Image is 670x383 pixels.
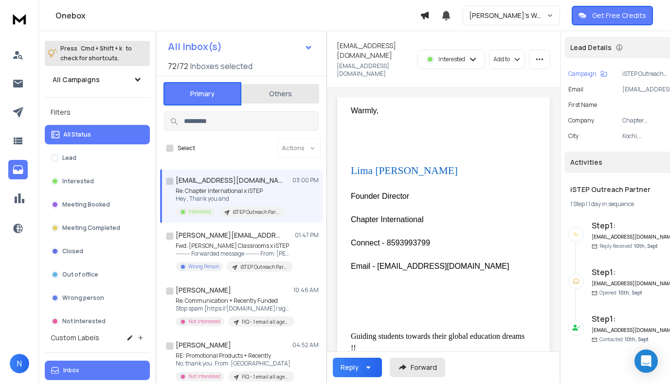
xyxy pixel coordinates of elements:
[10,354,29,373] button: N
[178,144,195,152] label: Select
[45,70,150,89] button: All Campaigns
[45,172,150,191] button: Interested
[45,288,150,308] button: Wrong person
[188,373,220,380] p: Not Interested
[292,341,319,349] p: 04:52 AM
[592,11,646,20] p: Get Free Credits
[53,75,100,85] h1: All Campaigns
[62,294,104,302] p: Wrong person
[176,195,285,203] p: Hey , Thank you and
[188,318,220,325] p: Not Interested
[176,285,231,295] h1: [PERSON_NAME]
[62,247,83,255] p: Closed
[469,11,546,20] p: [PERSON_NAME]'s Workspace
[176,187,285,195] p: Re: Chapter International x iSTEP
[45,148,150,168] button: Lead
[62,154,76,162] p: Lead
[62,317,106,325] p: Not Interested
[176,305,292,313] p: Stop spam [https://[DOMAIN_NAME]/signatures/img/Kiweerouge_Logo_Favicon_20x20px_V2_sRVB.svg]https...
[568,132,579,140] p: city
[176,230,283,240] h1: [PERSON_NAME][EMAIL_ADDRESS][DOMAIN_NAME]
[337,41,412,60] h1: [EMAIL_ADDRESS][DOMAIN_NAME]
[241,83,319,104] button: Others
[293,286,319,294] p: 10:46 AM
[10,10,29,28] img: logo
[176,360,292,367] p: No, thank you. From: [GEOGRAPHIC_DATA]
[45,242,150,261] button: Closed
[333,358,382,377] button: Reply
[568,86,583,93] p: Email
[570,43,612,52] p: Lead Details
[79,43,124,54] span: Cmd + Shift + k
[190,60,253,72] h3: Inboxes selected
[634,349,658,373] div: Open Intercom Messenger
[168,60,188,72] span: 72 / 72
[351,105,528,117] div: Warmly,
[634,243,658,249] span: 10th, Sept
[45,105,150,119] h3: Filters
[63,366,79,374] p: Inbox
[62,271,98,279] p: Out of office
[45,125,150,144] button: All Status
[351,191,528,202] div: Founder Director
[493,55,510,63] p: Add to
[62,177,94,185] p: Interested
[568,101,597,109] p: First Name
[60,44,132,63] p: Press to check for shortcuts.
[337,62,412,78] p: [EMAIL_ADDRESS][DOMAIN_NAME]
[351,214,528,226] div: Chapter International
[176,352,292,360] p: RE: Promotional Products + Recently
[62,201,110,209] p: Meeting Booked
[568,70,597,78] p: Campaign
[568,70,607,78] button: Campaign
[599,243,658,250] p: Reply Received
[176,340,231,350] h1: [PERSON_NAME]
[390,358,445,377] button: Forward
[568,117,594,124] p: company
[176,250,292,258] p: ---------- Forwarded message --------- From: [PERSON_NAME]
[45,361,150,380] button: Inbox
[570,200,585,208] span: 1 Step
[62,224,120,232] p: Meeting Completed
[588,200,634,208] span: 1 day in sequence
[242,373,289,381] p: FIQ - 1 email all agencies
[63,131,91,139] p: All Status
[176,175,283,185] h1: [EMAIL_ADDRESS][DOMAIN_NAME]
[438,55,465,63] p: Interested
[51,333,99,343] h3: Custom Labels
[45,265,150,284] button: Out of office
[168,42,222,52] h1: All Inbox(s)
[160,37,321,56] button: All Inbox(s)
[295,231,319,239] p: 01:47 PM
[351,331,528,354] div: Guiding students towards their global education dreams !!
[45,312,150,331] button: Not Interested
[242,318,289,326] p: FIQ - 1 email all agencies
[351,237,528,249] div: Connect - 8593993799
[292,176,319,184] p: 03:00 PM
[599,289,642,296] p: Opened
[188,263,219,270] p: Wrong Person
[45,195,150,214] button: Meeting Booked
[163,82,241,105] button: Primary
[625,336,649,343] span: 10th, Sept
[618,289,642,296] span: 10th, Sept
[45,218,150,238] button: Meeting Completed
[351,163,528,179] div: Lima [PERSON_NAME]
[240,263,287,271] p: iSTEP Outreach Partner
[572,6,653,25] button: Get Free Credits
[188,208,211,215] p: Interested
[176,297,292,305] p: Re: Communication + Recently Funded
[599,336,649,343] p: Contacted
[55,10,420,21] h1: Onebox
[351,261,528,272] div: Email - [EMAIL_ADDRESS][DOMAIN_NAME]
[176,242,292,250] p: Fwd: [PERSON_NAME] Classrooms x iSTEP
[233,209,279,216] p: iSTEP Outreach Partner
[341,363,359,372] div: Reply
